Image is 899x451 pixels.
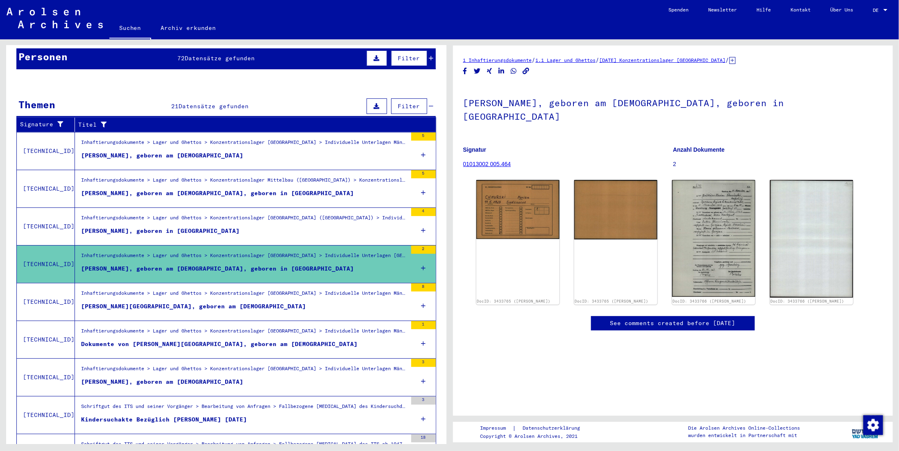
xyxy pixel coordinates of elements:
div: [PERSON_NAME][GEOGRAPHIC_DATA], geboren am [DEMOGRAPHIC_DATA] [81,302,306,311]
a: Archiv erkunden [151,18,226,38]
div: Inhaftierungsdokumente > Lager und Ghettos > Konzentrationslager Mittelbau ([GEOGRAPHIC_DATA]) > ... [81,176,407,188]
div: Inhaftierungsdokumente > Lager und Ghettos > Konzentrationslager [GEOGRAPHIC_DATA] > Individuelle... [81,289,407,301]
span: 72 [177,55,185,62]
div: Kindersuchakte Bezüglich [PERSON_NAME] [DATE] [81,415,247,424]
span: DE [873,7,882,13]
a: DocID: 3433766 ([PERSON_NAME]) [770,299,844,303]
div: Signature [20,120,68,129]
div: Inhaftierungsdokumente > Lager und Ghettos > Konzentrationslager [GEOGRAPHIC_DATA] > Individuelle... [81,327,407,339]
button: Filter [391,50,427,66]
td: [TECHNICAL_ID] [17,207,75,245]
span: / [596,56,600,64]
div: Inhaftierungsdokumente > Lager und Ghettos > Konzentrationslager [GEOGRAPHIC_DATA] ([GEOGRAPHIC_D... [81,214,407,225]
span: / [532,56,536,64]
div: Titel [78,118,428,131]
a: Datenschutzerklärung [516,424,590,433]
button: Share on Facebook [461,66,469,76]
div: [PERSON_NAME], geboren am [DEMOGRAPHIC_DATA] [81,378,243,386]
div: 18 [411,434,436,442]
div: 2 [411,246,436,254]
div: Personen [18,49,68,64]
div: Titel [78,121,420,129]
a: 01013002 005.464 [463,161,511,167]
button: Share on LinkedIn [497,66,506,76]
p: 2 [673,160,883,169]
a: 1.1 Lager und Ghettos [536,57,596,63]
button: Share on Twitter [473,66,482,76]
div: 8 [411,283,436,292]
div: Inhaftierungsdokumente > Lager und Ghettos > Konzentrationslager [GEOGRAPHIC_DATA] > Individuelle... [81,139,407,150]
span: / [726,56,729,64]
img: 002.jpg [770,180,853,298]
b: Anzahl Dokumente [673,146,725,153]
div: Schriftgut des ITS und seiner Vorgänger > Bearbeitung von Anfragen > Fallbezogene [MEDICAL_DATA] ... [81,403,407,414]
div: [PERSON_NAME], geboren am [DEMOGRAPHIC_DATA] [81,151,243,160]
div: 3 [411,359,436,367]
a: 1 Inhaftierungsdokumente [463,57,532,63]
p: Die Arolsen Archives Online-Collections [688,424,800,432]
h1: [PERSON_NAME], geboren am [DEMOGRAPHIC_DATA], geboren in [GEOGRAPHIC_DATA] [463,84,883,134]
p: Copyright © Arolsen Archives, 2021 [480,433,590,440]
td: [TECHNICAL_ID] [17,358,75,396]
b: Signatur [463,146,487,153]
span: Datensätze gefunden [185,55,255,62]
button: Share on Xing [485,66,494,76]
div: 1 [411,321,436,329]
button: Filter [391,98,427,114]
div: Inhaftierungsdokumente > Lager und Ghettos > Konzentrationslager [GEOGRAPHIC_DATA] > Individuelle... [81,252,407,263]
img: yv_logo.png [850,421,881,442]
img: 001.jpg [672,180,755,297]
span: Filter [398,55,420,62]
a: Impressum [480,424,513,433]
td: [TECHNICAL_ID] [17,396,75,434]
button: Share on WhatsApp [510,66,518,76]
a: DocID: 3433765 ([PERSON_NAME]) [477,299,550,303]
a: Suchen [109,18,151,39]
a: DocID: 3433765 ([PERSON_NAME]) [575,299,648,303]
div: [PERSON_NAME], geboren in [GEOGRAPHIC_DATA] [81,227,240,235]
button: Copy link [522,66,530,76]
td: [TECHNICAL_ID] [17,283,75,321]
div: Dokumente von [PERSON_NAME][GEOGRAPHIC_DATA], geboren am [DEMOGRAPHIC_DATA] [81,340,358,348]
a: DocID: 3433766 ([PERSON_NAME]) [673,299,746,303]
img: Zustimmung ändern [863,415,883,435]
div: Inhaftierungsdokumente > Lager und Ghettos > Konzentrationslager [GEOGRAPHIC_DATA] > Individuelle... [81,365,407,376]
div: 3 [411,396,436,405]
img: 001.jpg [476,180,559,239]
img: Arolsen_neg.svg [7,8,103,28]
div: | [480,424,590,433]
div: [PERSON_NAME], geboren am [DEMOGRAPHIC_DATA], geboren in [GEOGRAPHIC_DATA] [81,264,354,273]
p: wurden entwickelt in Partnerschaft mit [688,432,800,439]
div: Signature [20,118,77,131]
td: [TECHNICAL_ID] [17,321,75,358]
td: [TECHNICAL_ID] [17,245,75,283]
a: [DATE] Konzentrationslager [GEOGRAPHIC_DATA] [600,57,726,63]
img: 002.jpg [574,180,657,239]
a: See comments created before [DATE] [610,319,736,328]
span: Filter [398,102,420,110]
div: [PERSON_NAME], geboren am [DEMOGRAPHIC_DATA], geboren in [GEOGRAPHIC_DATA] [81,189,354,198]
